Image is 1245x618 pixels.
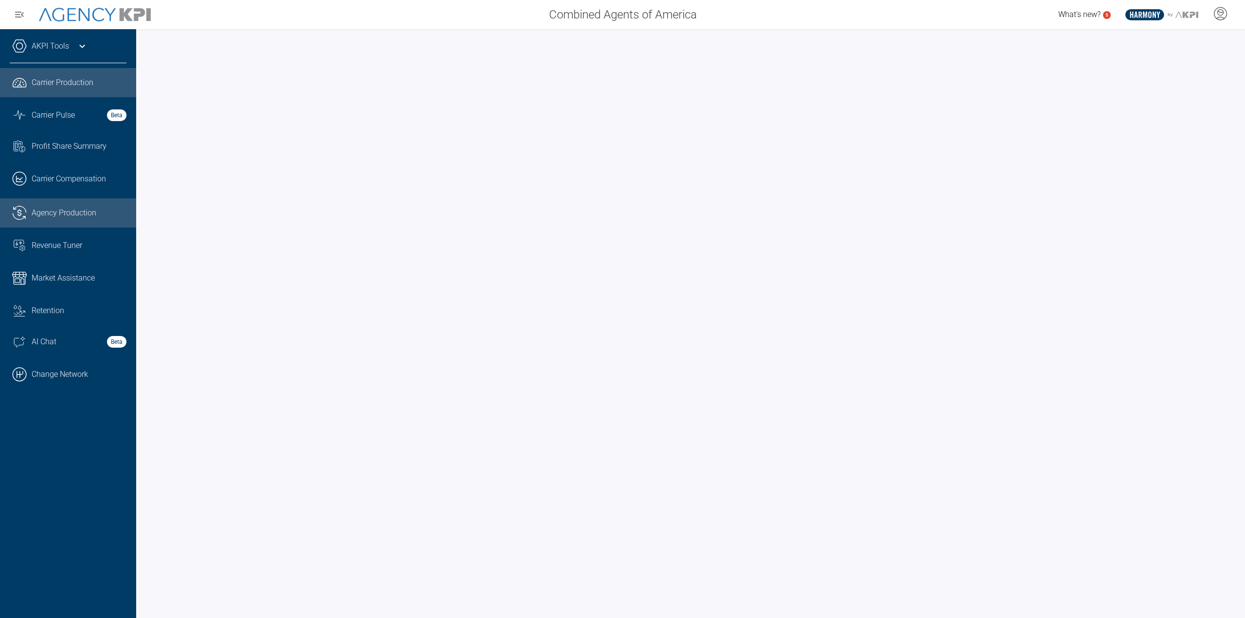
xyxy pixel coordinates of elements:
span: Agency Production [32,207,96,219]
span: Carrier Pulse [32,109,75,121]
text: 5 [1105,12,1108,18]
img: AgencyKPI [39,8,151,22]
span: Revenue Tuner [32,240,82,251]
strong: Beta [107,336,126,348]
span: What's new? [1058,10,1101,19]
span: Combined Agents of America [549,6,697,23]
span: Market Assistance [32,272,95,284]
span: Profit Share Summary [32,141,107,152]
a: 5 [1103,11,1111,19]
div: Retention [32,305,126,317]
span: Carrier Compensation [32,173,106,185]
a: AKPI Tools [32,40,69,52]
strong: Beta [107,109,126,121]
span: Carrier Production [32,77,93,88]
span: AI Chat [32,336,56,348]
